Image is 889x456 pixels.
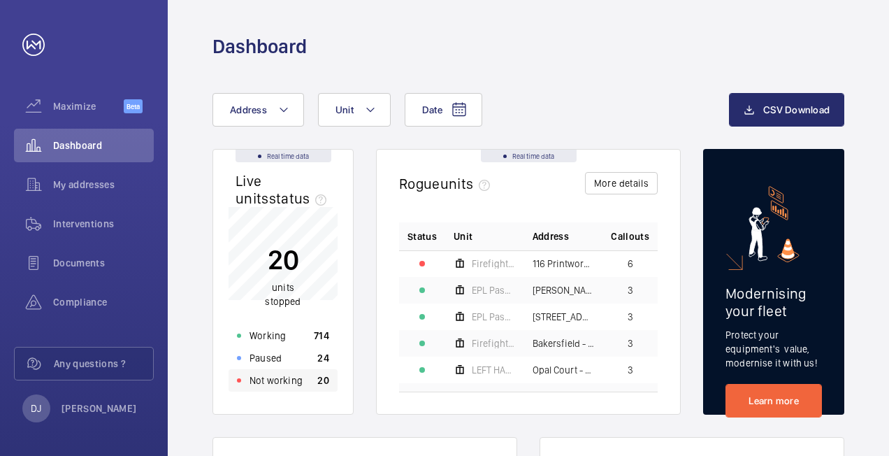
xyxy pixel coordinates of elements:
[729,93,844,127] button: CSV Download
[269,190,333,207] span: status
[31,401,41,415] p: DJ
[725,285,822,320] h2: Modernising your fleet
[250,373,303,387] p: Not working
[628,339,633,348] span: 3
[533,339,595,348] span: Bakersfield - High Risk Building - [GEOGRAPHIC_DATA]
[124,99,143,113] span: Beta
[611,229,649,243] span: Callouts
[405,93,482,127] button: Date
[422,104,442,115] span: Date
[725,328,822,370] p: Protect your equipment's value, modernise it with us!
[628,259,633,269] span: 6
[472,259,516,269] span: Firefighters - EPL Flats 1-65 No 1
[533,285,595,295] span: [PERSON_NAME] House - High Risk Building - [PERSON_NAME][GEOGRAPHIC_DATA]
[335,104,354,115] span: Unit
[763,104,830,115] span: CSV Download
[54,357,153,371] span: Any questions ?
[314,329,329,343] p: 714
[250,329,286,343] p: Working
[53,99,124,113] span: Maximize
[212,93,304,127] button: Address
[53,138,154,152] span: Dashboard
[250,351,282,365] p: Paused
[725,384,822,418] a: Learn more
[317,373,329,387] p: 20
[481,150,577,162] div: Real time data
[533,259,595,269] span: 116 Printworks Apartments Flats 1-65 - High Risk Building - 116 Printworks Apartments Flats 1-65
[53,178,154,192] span: My addresses
[472,285,516,295] span: EPL Passenger Lift No 1
[472,312,516,322] span: EPL Passenger Lift 19b
[454,229,472,243] span: Unit
[533,229,569,243] span: Address
[317,351,329,365] p: 24
[407,229,437,243] p: Status
[318,93,391,127] button: Unit
[53,295,154,309] span: Compliance
[265,296,301,307] span: stopped
[62,401,137,415] p: [PERSON_NAME]
[585,172,658,194] button: More details
[236,172,332,207] h2: Live units
[399,175,496,192] h2: Rogue
[265,280,301,308] p: units
[749,186,800,262] img: marketing-card.svg
[230,104,267,115] span: Address
[265,242,301,277] p: 20
[472,339,516,348] span: Firefighters - EPL Passenger Lift No 2
[440,175,496,192] span: units
[628,312,633,322] span: 3
[236,150,331,162] div: Real time data
[472,365,516,375] span: LEFT HAND 10 Floors Machine Roomless
[53,217,154,231] span: Interventions
[53,256,154,270] span: Documents
[212,34,307,59] h1: Dashboard
[628,285,633,295] span: 3
[533,365,595,375] span: Opal Court - High Risk Building - Opal Court
[628,365,633,375] span: 3
[533,312,595,322] span: [STREET_ADDRESS][PERSON_NAME][PERSON_NAME]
